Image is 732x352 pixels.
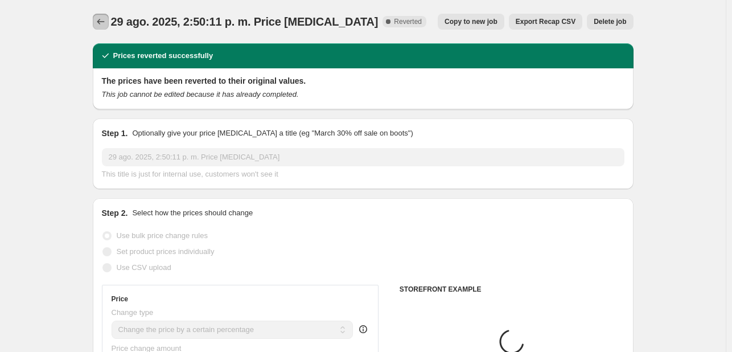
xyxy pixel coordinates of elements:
[587,14,633,30] button: Delete job
[132,128,413,139] p: Optionally give your price [MEDICAL_DATA] a title (eg "March 30% off sale on boots")
[102,207,128,219] h2: Step 2.
[102,75,624,87] h2: The prices have been reverted to their original values.
[102,128,128,139] h2: Step 1.
[132,207,253,219] p: Select how the prices should change
[117,247,215,256] span: Set product prices individually
[509,14,582,30] button: Export Recap CSV
[117,263,171,272] span: Use CSV upload
[113,50,213,62] h2: Prices reverted successfully
[102,148,624,166] input: 30% off holiday sale
[117,231,208,240] span: Use bulk price change rules
[112,294,128,304] h3: Price
[400,285,624,294] h6: STOREFRONT EXAMPLE
[438,14,504,30] button: Copy to new job
[102,170,278,178] span: This title is just for internal use, customers won't see it
[394,17,422,26] span: Reverted
[93,14,109,30] button: Price change jobs
[445,17,497,26] span: Copy to new job
[112,308,154,317] span: Change type
[111,15,379,28] span: 29 ago. 2025, 2:50:11 p. m. Price [MEDICAL_DATA]
[594,17,626,26] span: Delete job
[102,90,299,99] i: This job cannot be edited because it has already completed.
[357,324,369,335] div: help
[516,17,575,26] span: Export Recap CSV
